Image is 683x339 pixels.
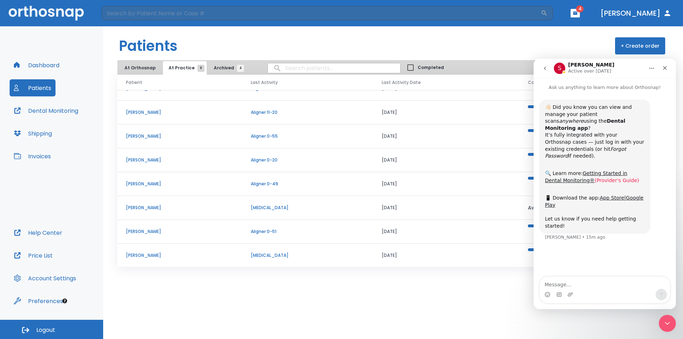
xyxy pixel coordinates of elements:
p: Aligner 0-51 [251,228,365,235]
iframe: Intercom live chat [659,315,676,332]
img: Orthosnap [9,6,84,20]
p: [MEDICAL_DATA] [251,205,365,211]
button: Price List [10,247,57,264]
button: Preferences [10,292,67,309]
p: Awaiting Data [528,203,571,212]
span: Completed [418,64,444,71]
p: [PERSON_NAME] [126,228,234,235]
p: [PERSON_NAME] [126,109,234,116]
p: [PERSON_NAME] [126,181,234,187]
p: Aligner 0-20 [251,157,365,163]
button: Shipping [10,125,56,142]
td: [DATE] [373,125,519,148]
td: [DATE] [373,101,519,125]
h1: Patients [119,35,178,57]
p: [PERSON_NAME] [126,205,234,211]
p: 100% [528,254,571,263]
span: Patient [126,79,142,86]
td: [DATE] [373,196,519,220]
p: Aligner 11-20 [251,109,365,116]
p: 51% [528,111,571,120]
p: Aligner 0-55 [251,133,365,139]
span: 4 [576,5,584,12]
div: tabs [119,61,248,75]
iframe: Intercom live chat [534,59,676,309]
span: 4 [237,65,244,72]
td: [DATE] [373,220,519,244]
p: 100% [528,87,571,96]
p: 69% [528,159,571,167]
p: 89% [528,230,571,239]
span: Case progress [528,79,560,86]
button: Help Center [10,224,67,241]
p: [MEDICAL_DATA] [251,252,365,259]
p: [PERSON_NAME] [126,133,234,139]
p: 89% [528,135,571,143]
button: Account Settings [10,270,80,287]
p: [PERSON_NAME] [126,252,234,259]
button: Dental Monitoring [10,102,83,119]
span: Last Activity Date [382,79,421,86]
span: Last Activity [251,79,278,86]
input: Search by Patient Name or Case # [102,6,541,20]
button: At Orthosnap [119,61,162,75]
button: Dashboard [10,57,64,74]
input: search [268,61,400,75]
button: + Create order [615,37,665,54]
p: Aligner 0-49 [251,181,365,187]
td: [DATE] [373,148,519,172]
span: At Practice [169,65,201,71]
span: 8 [197,65,205,72]
p: 100% [528,182,571,191]
button: [PERSON_NAME] [598,7,674,20]
td: [DATE] [373,244,519,268]
button: Invoices [10,148,55,165]
span: Archived [214,65,240,71]
p: [PERSON_NAME] [126,157,234,163]
td: [DATE] [373,172,519,196]
button: Patients [10,79,55,96]
div: Tooltip anchor [62,298,68,304]
span: Logout [36,326,55,334]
